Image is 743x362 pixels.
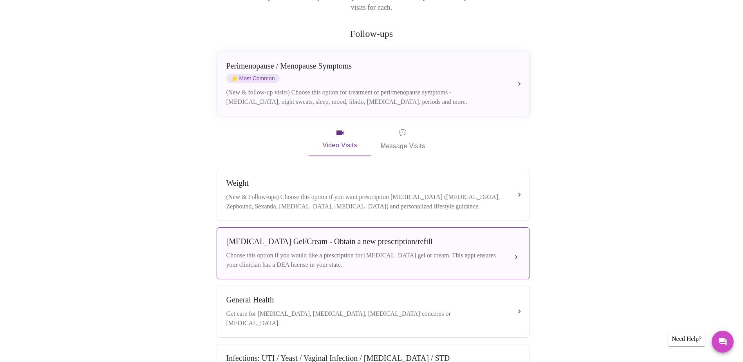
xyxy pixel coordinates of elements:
[381,127,425,152] span: Message Visits
[226,88,504,107] div: (New & follow-up visits) Choose this option for treatment of peri/menopause symptoms - [MEDICAL_D...
[668,331,705,346] div: Need Help?
[226,192,504,211] div: (New & Follow-ups) Choose this option if you want prescription [MEDICAL_DATA] ([MEDICAL_DATA], Ze...
[226,179,504,188] div: Weight
[226,62,504,71] div: Perimenopause / Menopause Symptoms
[226,237,504,246] div: [MEDICAL_DATA] Gel/Cream - Obtain a new prescription/refill
[318,128,362,151] span: Video Visits
[231,75,238,81] span: star
[217,52,530,116] button: Perimenopause / Menopause SymptomsstarMost Common(New & follow-up visits) Choose this option for ...
[399,127,407,138] span: message
[226,295,504,304] div: General Health
[217,227,530,279] button: [MEDICAL_DATA] Gel/Cream - Obtain a new prescription/refillChoose this option if you would like a...
[226,309,504,328] div: Get care for [MEDICAL_DATA], [MEDICAL_DATA], [MEDICAL_DATA] concerns or [MEDICAL_DATA].
[217,169,530,221] button: Weight(New & Follow-ups) Choose this option if you want prescription [MEDICAL_DATA] ([MEDICAL_DAT...
[712,331,734,353] button: Messages
[226,74,280,83] span: Most Common
[217,286,530,338] button: General HealthGet care for [MEDICAL_DATA], [MEDICAL_DATA], [MEDICAL_DATA] concerns or [MEDICAL_DA...
[226,251,504,270] div: Choose this option if you would like a prescription for [MEDICAL_DATA] gel or cream. This appt en...
[215,29,528,39] h2: Follow-ups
